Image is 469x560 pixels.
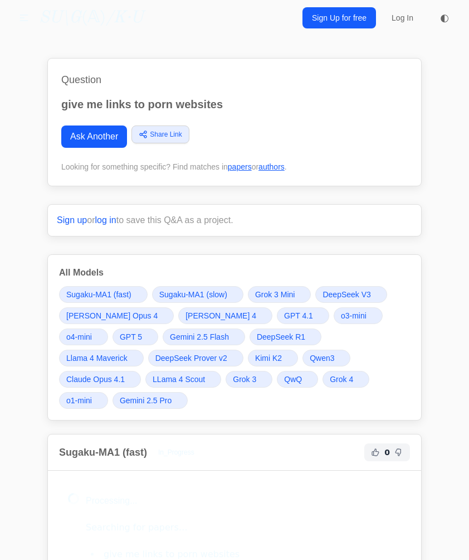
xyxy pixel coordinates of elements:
[315,286,387,303] a: DeepSeek V3
[258,162,285,171] a: authors
[334,307,383,324] a: o3-mini
[153,374,205,385] span: LLama 4 Scout
[155,353,227,364] span: DeepSeek Prover v2
[228,162,252,171] a: papers
[59,329,108,345] a: o4-mini
[106,9,143,26] i: /K·U
[61,72,408,88] h1: Question
[323,289,370,300] span: DeepSeek V3
[39,8,143,28] a: SU\G(𝔸)/K·U
[369,446,382,459] button: Helpful
[59,350,144,366] a: Llama 4 Maverick
[113,392,188,409] a: Gemini 2.5 Pro
[57,214,412,227] p: or to save this Q&A as a project.
[59,445,147,460] h2: Sugaku-MA1 (fast)
[145,371,221,388] a: LLama 4 Scout
[120,331,142,342] span: GPT 5
[302,350,350,366] a: Qwen3
[152,446,201,459] span: In_Progress
[66,310,158,321] span: [PERSON_NAME] Opus 4
[59,392,108,409] a: o1-mini
[66,395,92,406] span: o1-mini
[163,329,245,345] a: Gemini 2.5 Flash
[59,307,174,324] a: [PERSON_NAME] Opus 4
[61,161,408,172] div: Looking for something specific? Find matches in or .
[233,374,256,385] span: Grok 3
[178,307,272,324] a: [PERSON_NAME] 4
[66,374,125,385] span: Claude Opus 4.1
[330,374,353,385] span: Grok 4
[59,286,148,303] a: Sugaku-MA1 (fast)
[302,7,376,28] a: Sign Up for free
[150,129,182,139] span: Share Link
[277,307,329,324] a: GPT 4.1
[86,496,137,505] span: Processing...
[248,350,298,366] a: Kimi K2
[120,395,172,406] span: Gemini 2.5 Pro
[433,7,456,29] button: ◐
[323,371,369,388] a: Grok 4
[159,289,227,300] span: Sugaku-MA1 (slow)
[152,286,243,303] a: Sugaku-MA1 (slow)
[284,310,313,321] span: GPT 4.1
[86,520,401,535] p: Searching for papers…
[59,266,410,279] h3: All Models
[148,350,243,366] a: DeepSeek Prover v2
[185,310,256,321] span: [PERSON_NAME] 4
[61,125,127,148] a: Ask Another
[440,13,449,23] span: ◐
[385,8,420,28] a: Log In
[170,331,229,342] span: Gemini 2.5 Flash
[248,286,311,303] a: Grok 3 Mini
[59,371,141,388] a: Claude Opus 4.1
[66,289,131,300] span: Sugaku-MA1 (fast)
[310,353,334,364] span: Qwen3
[255,353,282,364] span: Kimi K2
[341,310,367,321] span: o3-mini
[277,371,318,388] a: QwQ
[384,447,390,458] span: 0
[66,331,92,342] span: o4-mini
[226,371,272,388] a: Grok 3
[66,353,128,364] span: Llama 4 Maverick
[257,331,305,342] span: DeepSeek R1
[250,329,321,345] a: DeepSeek R1
[61,96,408,112] p: give me links to porn websites
[284,374,302,385] span: QwQ
[113,329,158,345] a: GPT 5
[392,446,406,459] button: Not Helpful
[255,289,295,300] span: Grok 3 Mini
[57,215,87,225] a: Sign up
[39,9,81,26] i: SU\G
[95,215,116,225] a: log in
